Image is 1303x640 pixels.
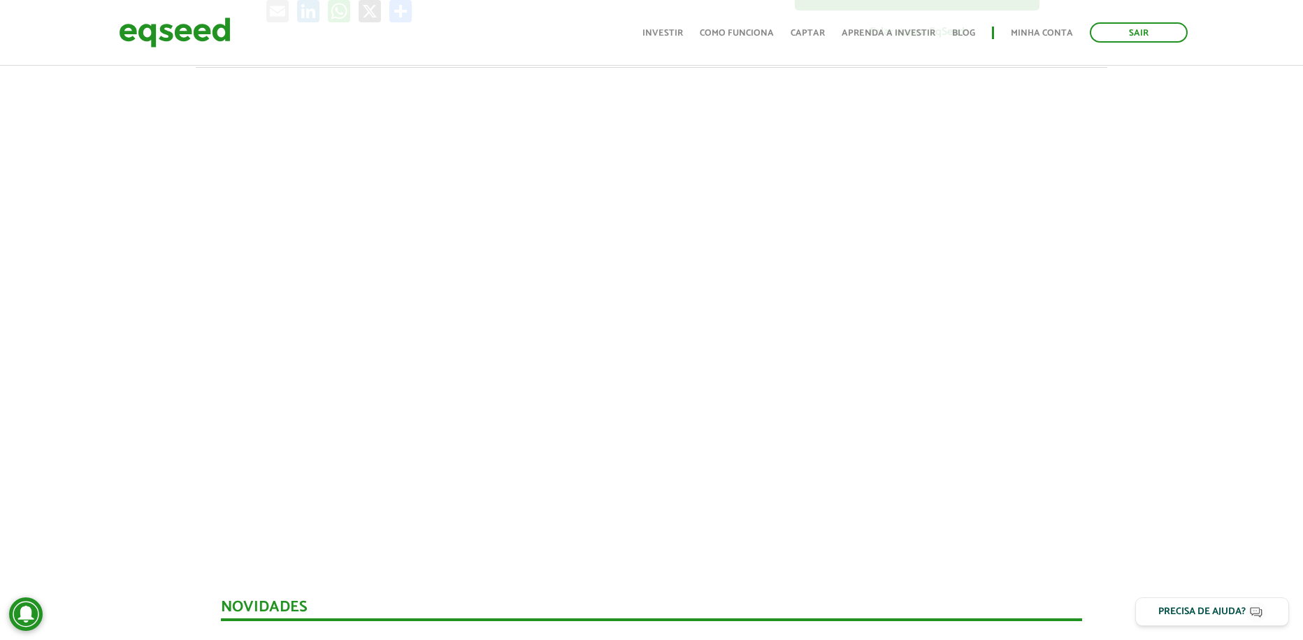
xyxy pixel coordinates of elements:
[791,29,825,38] a: Captar
[700,29,774,38] a: Como funciona
[221,599,1083,621] div: Novidades
[952,29,975,38] a: Blog
[253,96,1050,544] iframe: Co.Urban | Oferta disponível
[1090,22,1188,43] a: Sair
[119,14,231,51] img: EqSeed
[642,29,683,38] a: Investir
[842,29,935,38] a: Aprenda a investir
[1011,29,1073,38] a: Minha conta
